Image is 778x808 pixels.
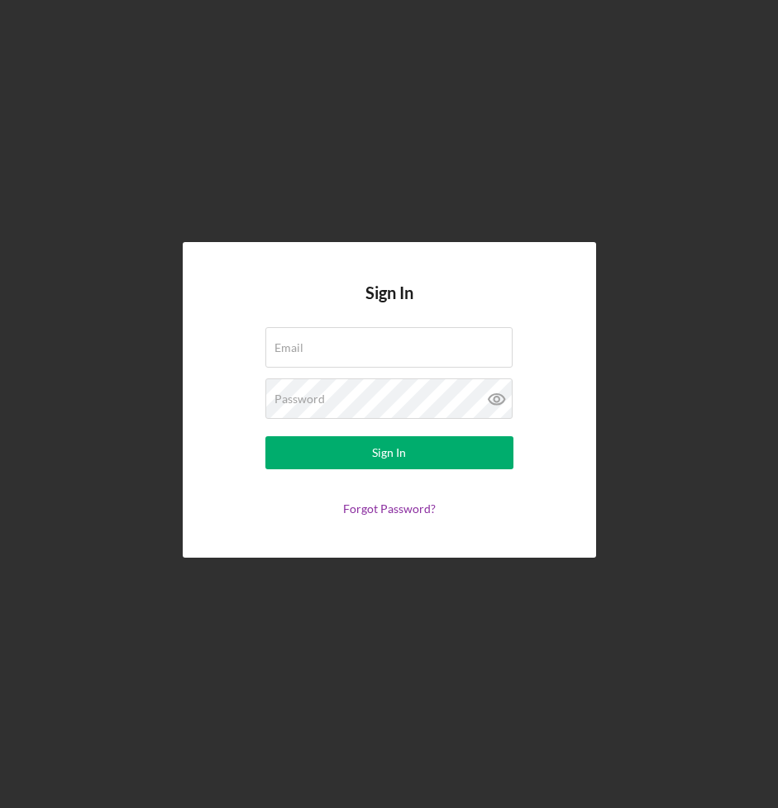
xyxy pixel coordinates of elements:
div: Sign In [372,436,406,469]
label: Password [274,392,325,406]
label: Email [274,341,303,354]
h4: Sign In [365,283,413,327]
button: Sign In [265,436,513,469]
a: Forgot Password? [343,501,436,516]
